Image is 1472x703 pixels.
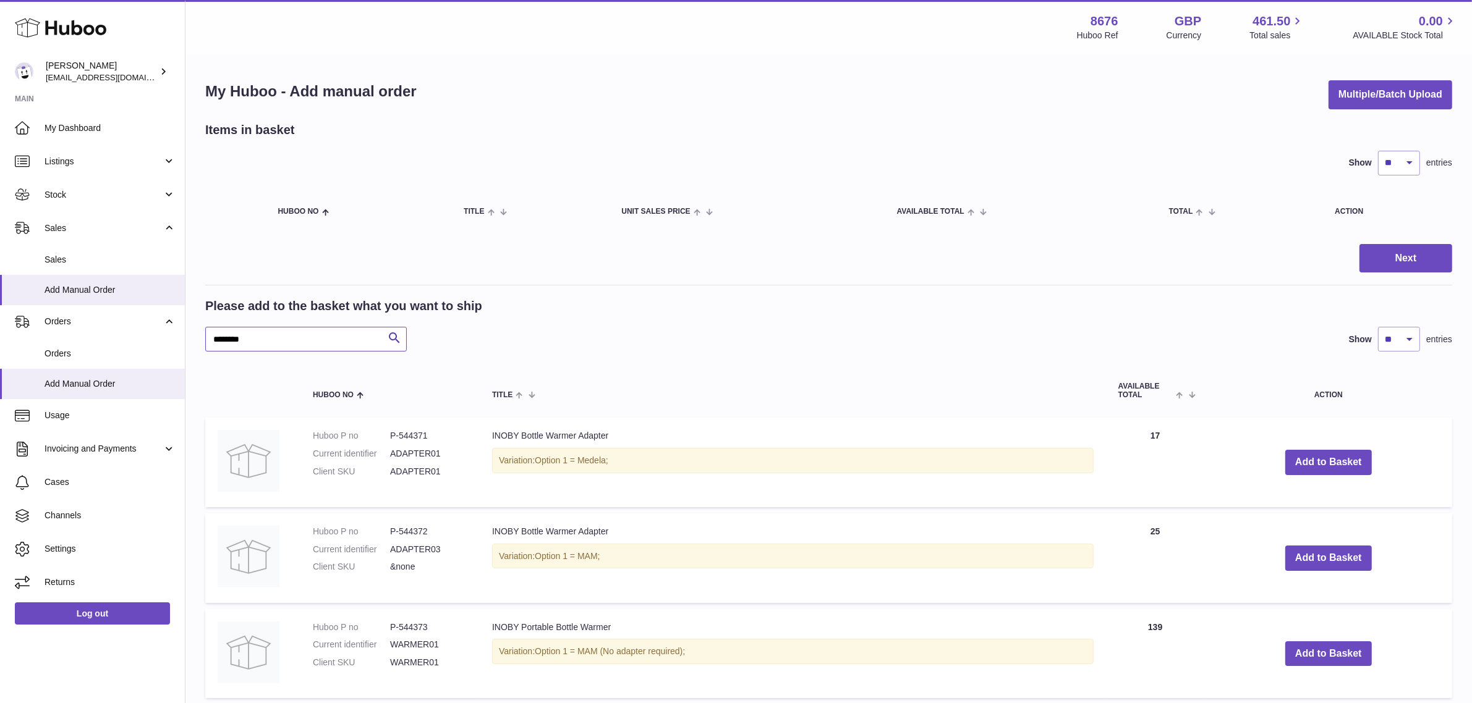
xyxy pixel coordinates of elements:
[313,448,390,460] dt: Current identifier
[1106,513,1205,603] td: 25
[1167,30,1202,41] div: Currency
[45,156,163,167] span: Listings
[1249,30,1304,41] span: Total sales
[45,284,176,296] span: Add Manual Order
[1106,418,1205,507] td: 17
[218,430,279,492] img: INOBY Bottle Warmer Adapter
[45,410,176,421] span: Usage
[1249,13,1304,41] a: 461.50 Total sales
[390,639,467,650] dd: WARMER01
[205,298,482,314] h2: Please add to the basket what you want to ship
[45,378,176,390] span: Add Manual Order
[390,448,467,460] dd: ADAPTER01
[205,82,417,101] h1: My Huboo - Add manual order
[278,208,319,216] span: Huboo no
[492,391,513,399] span: Title
[313,430,390,442] dt: Huboo P no
[1205,370,1452,411] th: Action
[1285,545,1372,571] button: Add to Basket
[45,122,176,134] span: My Dashboard
[1285,641,1372,667] button: Add to Basket
[46,60,157,83] div: [PERSON_NAME]
[1285,450,1372,475] button: Add to Basket
[390,621,467,633] dd: P-544373
[313,526,390,537] dt: Huboo P no
[390,561,467,573] dd: &none
[535,646,685,656] span: Option 1 = MAM (No adapter required);
[313,466,390,478] dt: Client SKU
[621,208,690,216] span: Unit Sales Price
[1426,334,1452,345] span: entries
[390,466,467,478] dd: ADAPTER01
[1359,244,1452,273] button: Next
[1169,208,1193,216] span: Total
[1335,208,1440,216] div: Action
[1419,13,1443,30] span: 0.00
[480,609,1106,699] td: INOBY Portable Bottle Warmer
[390,430,467,442] dd: P-544371
[45,476,176,488] span: Cases
[1118,382,1173,398] span: AVAILABLE Total
[313,639,390,650] dt: Current identifier
[45,576,176,588] span: Returns
[390,526,467,537] dd: P-544372
[313,657,390,668] dt: Client SKU
[45,189,163,201] span: Stock
[1077,30,1118,41] div: Huboo Ref
[1349,334,1372,345] label: Show
[313,621,390,633] dt: Huboo P no
[45,443,163,455] span: Invoicing and Payments
[45,510,176,521] span: Channels
[1253,13,1290,30] span: 461.50
[390,544,467,555] dd: ADAPTER03
[492,639,1094,664] div: Variation:
[313,391,354,399] span: Huboo no
[313,561,390,573] dt: Client SKU
[1106,609,1205,699] td: 139
[218,526,279,587] img: INOBY Bottle Warmer Adapter
[46,72,182,82] span: [EMAIL_ADDRESS][DOMAIN_NAME]
[464,208,484,216] span: Title
[15,62,33,81] img: hello@inoby.co.uk
[480,418,1106,507] td: INOBY Bottle Warmer Adapter
[535,455,608,465] span: Option 1 = Medela;
[1329,80,1452,109] button: Multiple/Batch Upload
[205,122,295,138] h2: Items in basket
[535,551,600,561] span: Option 1 = MAM;
[313,544,390,555] dt: Current identifier
[1426,157,1452,169] span: entries
[1353,13,1457,41] a: 0.00 AVAILABLE Stock Total
[1353,30,1457,41] span: AVAILABLE Stock Total
[492,544,1094,569] div: Variation:
[480,513,1106,603] td: INOBY Bottle Warmer Adapter
[897,208,964,216] span: AVAILABLE Total
[218,621,279,683] img: INOBY Portable Bottle Warmer
[1349,157,1372,169] label: Show
[1175,13,1201,30] strong: GBP
[45,543,176,555] span: Settings
[492,448,1094,473] div: Variation:
[45,222,163,234] span: Sales
[1091,13,1118,30] strong: 8676
[45,348,176,360] span: Orders
[45,316,163,327] span: Orders
[390,657,467,668] dd: WARMER01
[15,602,170,625] a: Log out
[45,254,176,266] span: Sales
